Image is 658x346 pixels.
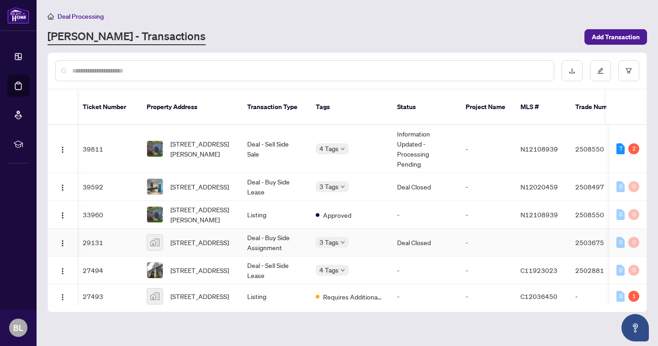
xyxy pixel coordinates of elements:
[390,229,458,257] td: Deal Closed
[616,265,625,276] div: 0
[390,284,458,309] td: -
[390,257,458,284] td: -
[628,237,639,248] div: 0
[340,268,345,273] span: down
[59,212,66,219] img: Logo
[597,68,604,74] span: edit
[319,265,339,275] span: 4 Tags
[520,183,558,191] span: N12020459
[458,229,513,257] td: -
[147,179,163,194] img: thumbnail-img
[628,209,639,220] div: 0
[170,204,233,225] span: [STREET_ADDRESS][PERSON_NAME]
[390,173,458,201] td: Deal Closed
[170,139,233,159] span: [STREET_ADDRESS][PERSON_NAME]
[240,229,308,257] td: Deal - Buy Side Assignment
[170,265,229,275] span: [STREET_ADDRESS]
[55,235,70,250] button: Logo
[240,89,308,125] th: Transaction Type
[390,89,458,125] th: Status
[147,207,163,222] img: thumbnail-img
[568,257,632,284] td: 2502881
[616,181,625,192] div: 0
[170,291,229,301] span: [STREET_ADDRESS]
[240,173,308,201] td: Deal - Buy Side Lease
[628,291,639,302] div: 1
[616,291,625,302] div: 0
[390,125,458,173] td: Information Updated - Processing Pending
[59,240,66,247] img: Logo
[590,60,611,81] button: edit
[319,181,339,192] span: 3 Tags
[458,125,513,173] td: -
[75,284,139,309] td: 27493
[13,321,23,334] span: BL
[48,29,206,45] a: [PERSON_NAME] - Transactions
[458,89,513,125] th: Project Name
[520,210,558,219] span: N12108939
[55,142,70,156] button: Logo
[340,240,345,245] span: down
[520,292,557,300] span: C12036450
[616,209,625,220] div: 0
[55,263,70,278] button: Logo
[59,146,66,153] img: Logo
[618,60,639,81] button: filter
[75,89,139,125] th: Ticket Number
[48,13,54,20] span: home
[319,143,339,154] span: 4 Tags
[520,266,557,274] span: C11923023
[75,125,139,173] td: 39811
[55,289,70,304] button: Logo
[592,30,640,44] span: Add Transaction
[616,143,625,154] div: 7
[170,237,229,247] span: [STREET_ADDRESS]
[75,173,139,201] td: 39592
[520,145,558,153] span: N12108939
[568,201,632,229] td: 2508550
[147,262,163,278] img: thumbnail-img
[147,141,163,157] img: thumbnail-img
[75,201,139,229] td: 33960
[568,89,632,125] th: Trade Number
[628,265,639,276] div: 0
[458,173,513,201] td: -
[390,201,458,229] td: -
[340,184,345,189] span: down
[568,173,632,201] td: 2508497
[55,179,70,194] button: Logo
[323,292,382,302] span: Requires Additional Docs
[7,7,29,24] img: logo
[458,201,513,229] td: -
[562,60,583,81] button: download
[626,68,632,74] span: filter
[147,235,163,250] img: thumbnail-img
[621,314,649,341] button: Open asap
[55,207,70,222] button: Logo
[569,68,575,74] span: download
[458,284,513,309] td: -
[319,237,339,247] span: 3 Tags
[513,89,568,125] th: MLS #
[458,257,513,284] td: -
[75,257,139,284] td: 27494
[59,294,66,301] img: Logo
[568,125,632,173] td: 2508550
[147,288,163,304] img: thumbnail-img
[628,143,639,154] div: 2
[59,267,66,275] img: Logo
[170,182,229,192] span: [STREET_ADDRESS]
[340,147,345,151] span: down
[568,229,632,257] td: 2503675
[240,257,308,284] td: Deal - Sell Side Lease
[584,29,647,45] button: Add Transaction
[58,12,104,21] span: Deal Processing
[139,89,240,125] th: Property Address
[323,210,351,220] span: Approved
[59,184,66,191] img: Logo
[240,125,308,173] td: Deal - Sell Side Sale
[308,89,390,125] th: Tags
[616,237,625,248] div: 0
[75,229,139,257] td: 29131
[240,284,308,309] td: Listing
